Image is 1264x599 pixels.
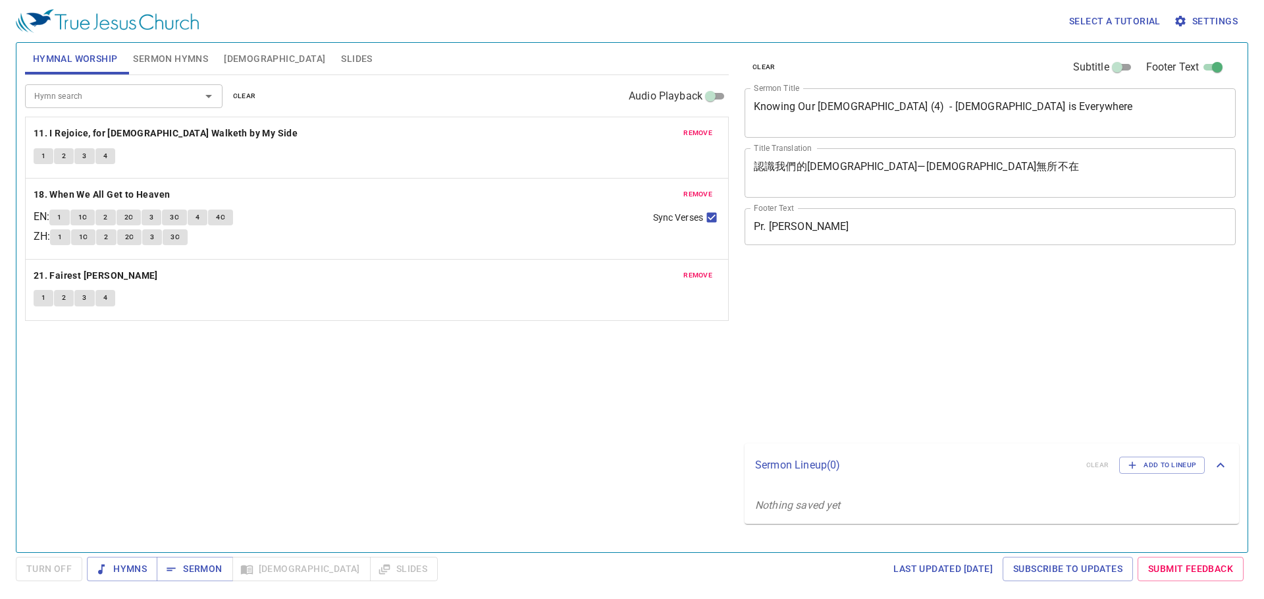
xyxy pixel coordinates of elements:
[224,51,325,67] span: [DEMOGRAPHIC_DATA]
[74,290,94,306] button: 3
[34,125,300,142] button: 11. I Rejoice, for [DEMOGRAPHIC_DATA] Walketh by My Side
[74,148,94,164] button: 3
[167,561,222,577] span: Sermon
[171,231,180,243] span: 3C
[341,51,372,67] span: Slides
[87,557,157,581] button: Hymns
[54,290,74,306] button: 2
[79,231,88,243] span: 1C
[199,87,218,105] button: Open
[1119,457,1205,474] button: Add to Lineup
[675,186,720,202] button: remove
[739,259,1139,439] iframe: from-child
[208,210,233,225] button: 4C
[78,212,88,223] span: 1C
[1128,459,1196,471] span: Add to Lineup
[754,160,1226,185] textarea: 認識我們的[DEMOGRAPHIC_DATA]—[DEMOGRAPHIC_DATA]無所不在
[62,292,66,304] span: 2
[34,209,49,225] p: EN :
[49,210,69,225] button: 1
[34,268,160,284] button: 21. Fairest [PERSON_NAME]
[33,51,118,67] span: Hymnal Worship
[50,229,70,245] button: 1
[1171,9,1243,34] button: Settings
[888,557,998,581] a: Last updated [DATE]
[188,210,207,225] button: 4
[162,210,187,225] button: 3C
[34,229,50,244] p: ZH :
[755,499,841,511] i: Nothing saved yet
[103,292,107,304] span: 4
[1073,59,1109,75] span: Subtitle
[233,90,256,102] span: clear
[1146,59,1199,75] span: Footer Text
[1138,557,1244,581] a: Submit Feedback
[629,88,702,104] span: Audio Playback
[1064,9,1166,34] button: Select a tutorial
[117,229,142,245] button: 2C
[58,231,62,243] span: 1
[745,59,783,75] button: clear
[62,150,66,162] span: 2
[16,9,199,33] img: True Jesus Church
[683,188,712,200] span: remove
[97,561,147,577] span: Hymns
[133,51,208,67] span: Sermon Hymns
[157,557,232,581] button: Sermon
[754,100,1226,125] textarea: Knowing Our [DEMOGRAPHIC_DATA] (4) - [DEMOGRAPHIC_DATA] is Everywhere
[95,148,115,164] button: 4
[95,290,115,306] button: 4
[57,212,61,223] span: 1
[1069,13,1161,30] span: Select a tutorial
[1176,13,1238,30] span: Settings
[683,127,712,139] span: remove
[149,212,153,223] span: 3
[34,186,171,203] b: 18. When We All Get to Heaven
[95,210,115,225] button: 2
[71,229,96,245] button: 1C
[34,186,172,203] button: 18. When We All Get to Heaven
[683,270,712,281] span: remove
[96,229,116,245] button: 2
[163,229,188,245] button: 3C
[1148,561,1233,577] span: Submit Feedback
[103,150,107,162] span: 4
[170,212,179,223] span: 3C
[124,212,134,223] span: 2C
[34,268,158,284] b: 21. Fairest [PERSON_NAME]
[82,292,86,304] span: 3
[653,211,703,225] span: Sync Verses
[41,292,45,304] span: 1
[1003,557,1133,581] a: Subscribe to Updates
[125,231,134,243] span: 2C
[216,212,225,223] span: 4C
[104,231,108,243] span: 2
[70,210,95,225] button: 1C
[1013,561,1122,577] span: Subscribe to Updates
[196,212,199,223] span: 4
[54,148,74,164] button: 2
[34,125,298,142] b: 11. I Rejoice, for [DEMOGRAPHIC_DATA] Walketh by My Side
[745,443,1239,487] div: Sermon Lineup(0)clearAdd to Lineup
[142,229,162,245] button: 3
[150,231,154,243] span: 3
[103,212,107,223] span: 2
[755,457,1076,473] p: Sermon Lineup ( 0 )
[752,61,776,73] span: clear
[225,88,264,104] button: clear
[675,125,720,141] button: remove
[893,561,993,577] span: Last updated [DATE]
[41,150,45,162] span: 1
[34,290,53,306] button: 1
[117,210,142,225] button: 2C
[34,148,53,164] button: 1
[82,150,86,162] span: 3
[142,210,161,225] button: 3
[675,268,720,283] button: remove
